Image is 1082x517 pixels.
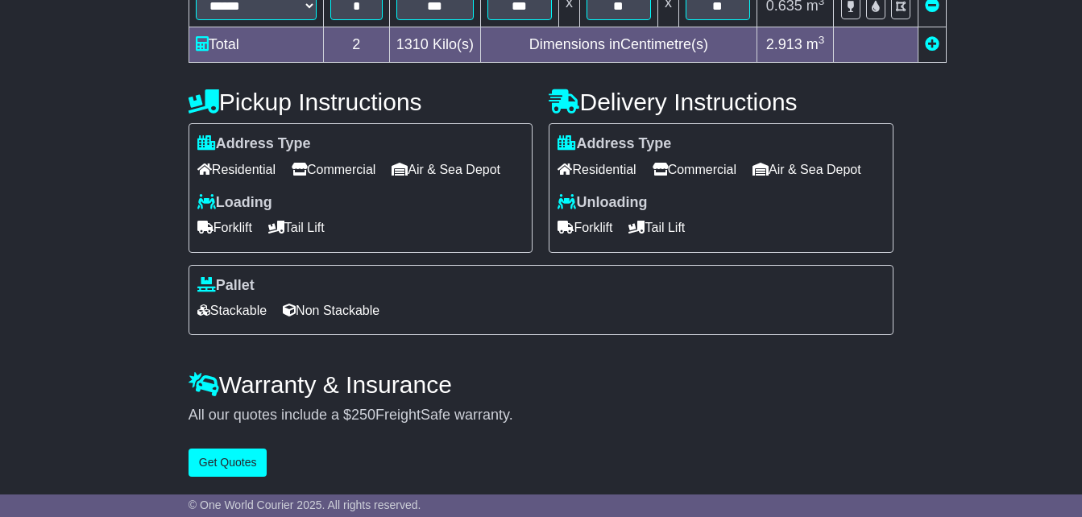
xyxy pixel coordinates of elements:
[189,89,533,115] h4: Pickup Instructions
[628,215,685,240] span: Tail Lift
[197,277,255,295] label: Pallet
[389,27,480,63] td: Kilo(s)
[558,194,647,212] label: Unloading
[549,89,893,115] h4: Delivery Instructions
[351,407,375,423] span: 250
[766,36,802,52] span: 2.913
[197,135,311,153] label: Address Type
[268,215,325,240] span: Tail Lift
[653,157,736,182] span: Commercial
[558,215,612,240] span: Forklift
[396,36,429,52] span: 1310
[197,194,272,212] label: Loading
[292,157,375,182] span: Commercial
[283,298,379,323] span: Non Stackable
[752,157,861,182] span: Air & Sea Depot
[189,449,267,477] button: Get Quotes
[806,36,825,52] span: m
[819,34,825,46] sup: 3
[558,135,671,153] label: Address Type
[189,27,323,63] td: Total
[189,407,893,424] div: All our quotes include a $ FreightSafe warranty.
[392,157,500,182] span: Air & Sea Depot
[480,27,757,63] td: Dimensions in Centimetre(s)
[197,215,252,240] span: Forklift
[189,371,893,398] h4: Warranty & Insurance
[925,36,939,52] a: Add new item
[197,298,267,323] span: Stackable
[558,157,636,182] span: Residential
[197,157,276,182] span: Residential
[189,498,421,511] span: © One World Courier 2025. All rights reserved.
[323,27,389,63] td: 2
